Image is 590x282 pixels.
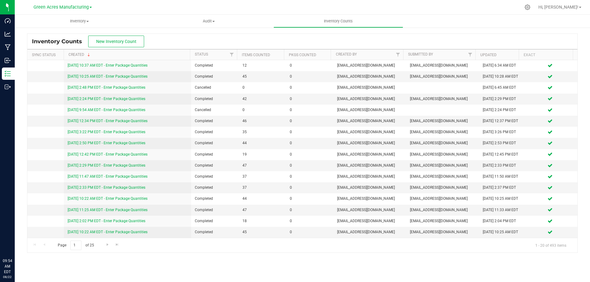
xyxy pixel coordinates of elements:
a: Go to the next page [103,241,112,249]
a: Inventory Counts [273,15,403,28]
span: Completed [195,185,235,191]
a: Filter [393,49,403,60]
span: [EMAIL_ADDRESS][DOMAIN_NAME] [337,140,403,146]
span: [EMAIL_ADDRESS][DOMAIN_NAME] [337,207,403,213]
span: [EMAIL_ADDRESS][DOMAIN_NAME] [410,63,475,68]
span: [EMAIL_ADDRESS][DOMAIN_NAME] [337,74,403,79]
div: [DATE] 11:33 AM EDT [483,207,519,213]
span: 45 [242,74,282,79]
span: 0 [290,185,330,191]
div: [DATE] 12:37 PM EDT [483,118,519,124]
a: [DATE] 2:02 PM EDT - Enter Package Quantities [68,219,145,223]
span: [EMAIL_ADDRESS][DOMAIN_NAME] [410,196,475,202]
div: [DATE] 2:29 PM EDT [483,96,519,102]
span: [EMAIL_ADDRESS][DOMAIN_NAME] [410,74,475,79]
span: 42 [242,96,282,102]
div: [DATE] 2:24 PM EDT [483,107,519,113]
span: [EMAIL_ADDRESS][DOMAIN_NAME] [410,152,475,157]
span: Completed [195,196,235,202]
inline-svg: Inbound [5,57,11,64]
a: Items Counted [242,53,270,57]
span: [EMAIL_ADDRESS][DOMAIN_NAME] [410,163,475,168]
span: [EMAIL_ADDRESS][DOMAIN_NAME] [410,174,475,180]
span: Hi, [PERSON_NAME]! [538,5,578,10]
span: 0 [290,96,330,102]
span: Completed [195,229,235,235]
span: 1 - 20 of 493 items [530,241,571,250]
span: Completed [195,207,235,213]
span: Completed [195,152,235,157]
input: 1 [70,241,81,250]
span: 37 [242,185,282,191]
span: [EMAIL_ADDRESS][DOMAIN_NAME] [337,174,403,180]
a: Status [195,52,208,56]
span: 0 [290,107,330,113]
div: Manage settings [524,4,531,10]
a: Created By [336,52,357,56]
inline-svg: Analytics [5,31,11,37]
span: 0 [290,85,330,91]
span: 0 [290,140,330,146]
span: [EMAIL_ADDRESS][DOMAIN_NAME] [337,152,403,157]
span: 0 [290,118,330,124]
span: 47 [242,163,282,168]
a: [DATE] 10:37 AM EDT - Enter Package Quantities [68,63,147,68]
div: [DATE] 10:25 AM EDT [483,196,519,202]
a: Audit [144,15,273,28]
span: 0 [290,196,330,202]
div: [DATE] 6:45 AM EDT [483,85,519,91]
a: [DATE] 2:24 PM EDT - Enter Package Quantities [68,97,145,101]
span: Completed [195,129,235,135]
div: [DATE] 6:34 AM EDT [483,63,519,68]
a: [DATE] 10:22 AM EDT - Enter Package Quantities [68,196,147,201]
iframe: Resource center [6,233,25,251]
span: 44 [242,140,282,146]
a: [DATE] 10:25 AM EDT - Enter Package Quantities [68,74,147,79]
a: Go to the last page [113,241,122,249]
span: 35 [242,129,282,135]
a: [DATE] 9:54 AM EDT - Enter Package Quantities [68,108,145,112]
div: [DATE] 2:04 PM EDT [483,218,519,224]
a: Updated [480,53,497,57]
span: [EMAIL_ADDRESS][DOMAIN_NAME] [410,207,475,213]
span: Completed [195,218,235,224]
div: [DATE] 10:25 AM EDT [483,229,519,235]
span: 0 [242,107,282,113]
a: [DATE] 10:22 AM EDT - Enter Package Quantities [68,230,147,234]
span: 18 [242,218,282,224]
div: [DATE] 2:33 PM EDT [483,163,519,168]
div: [DATE] 3:26 PM EDT [483,129,519,135]
span: Completed [195,74,235,79]
a: [DATE] 2:29 PM EDT - Enter Package Quantities [68,163,145,168]
span: [EMAIL_ADDRESS][DOMAIN_NAME] [337,196,403,202]
div: [DATE] 2:37 PM EDT [483,185,519,191]
span: 45 [242,229,282,235]
a: Submitted By [408,52,433,56]
div: [DATE] 10:28 AM EDT [483,74,519,79]
a: [DATE] 2:33 PM EDT - Enter Package Quantities [68,185,145,190]
span: Inventory Counts [32,38,88,45]
inline-svg: Dashboard [5,18,11,24]
span: 0 [290,152,330,157]
div: [DATE] 2:53 PM EDT [483,140,519,146]
span: Completed [195,163,235,168]
span: 37 [242,174,282,180]
p: 09:54 AM EDT [3,258,12,275]
a: [DATE] 11:25 AM EDT - Enter Package Quantities [68,208,147,212]
th: Exact [519,49,573,60]
a: [DATE] 11:47 AM EDT - Enter Package Quantities [68,174,147,179]
inline-svg: Manufacturing [5,44,11,50]
span: [EMAIL_ADDRESS][DOMAIN_NAME] [337,96,403,102]
span: Page of 25 [53,241,99,250]
a: Sync Status [32,53,56,57]
a: Created [69,52,91,57]
p: 08/22 [3,275,12,279]
span: 12 [242,63,282,68]
span: [EMAIL_ADDRESS][DOMAIN_NAME] [337,63,403,68]
span: 0 [290,163,330,168]
div: [DATE] 11:50 AM EDT [483,174,519,180]
span: 0 [290,63,330,68]
span: 0 [290,207,330,213]
span: [EMAIL_ADDRESS][DOMAIN_NAME] [337,185,403,191]
span: Completed [195,96,235,102]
